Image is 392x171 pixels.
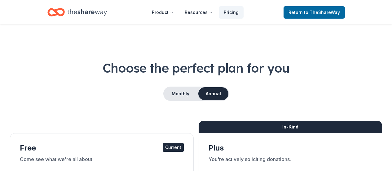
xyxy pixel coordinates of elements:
[147,6,178,19] button: Product
[10,59,382,77] h1: Choose the perfect plan for you
[164,87,197,100] button: Monthly
[209,143,372,153] div: Plus
[20,143,184,153] div: Free
[288,9,340,16] span: Return
[147,5,244,20] nav: Main
[304,10,340,15] span: to TheShareWay
[198,87,228,100] button: Annual
[284,6,345,19] a: Returnto TheShareWay
[163,143,184,152] div: Current
[199,121,382,133] div: In-Kind
[219,6,244,19] a: Pricing
[47,5,107,20] a: Home
[180,6,218,19] button: Resources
